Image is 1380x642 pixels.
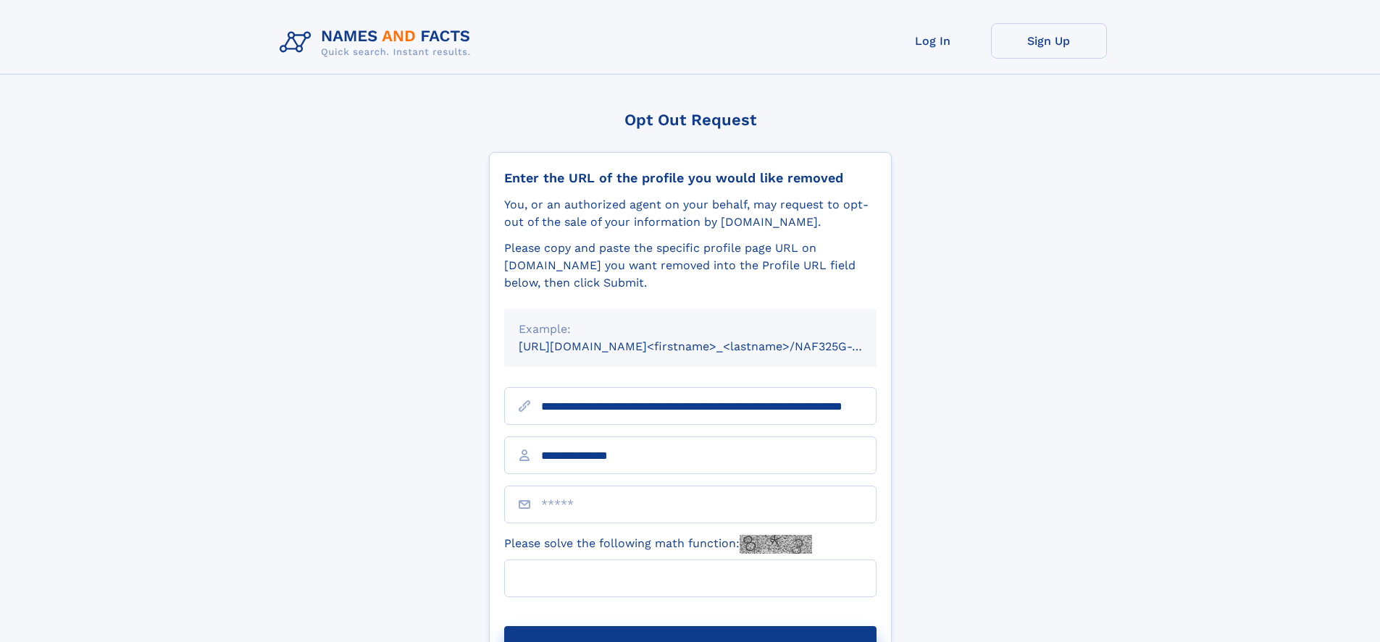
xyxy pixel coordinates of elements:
[504,196,877,231] div: You, or an authorized agent on your behalf, may request to opt-out of the sale of your informatio...
[504,240,877,292] div: Please copy and paste the specific profile page URL on [DOMAIN_NAME] you want removed into the Pr...
[504,535,812,554] label: Please solve the following math function:
[875,23,991,59] a: Log In
[991,23,1107,59] a: Sign Up
[519,321,862,338] div: Example:
[274,23,482,62] img: Logo Names and Facts
[519,339,904,353] small: [URL][DOMAIN_NAME]<firstname>_<lastname>/NAF325G-xxxxxxxx
[489,111,892,129] div: Opt Out Request
[504,170,877,186] div: Enter the URL of the profile you would like removed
